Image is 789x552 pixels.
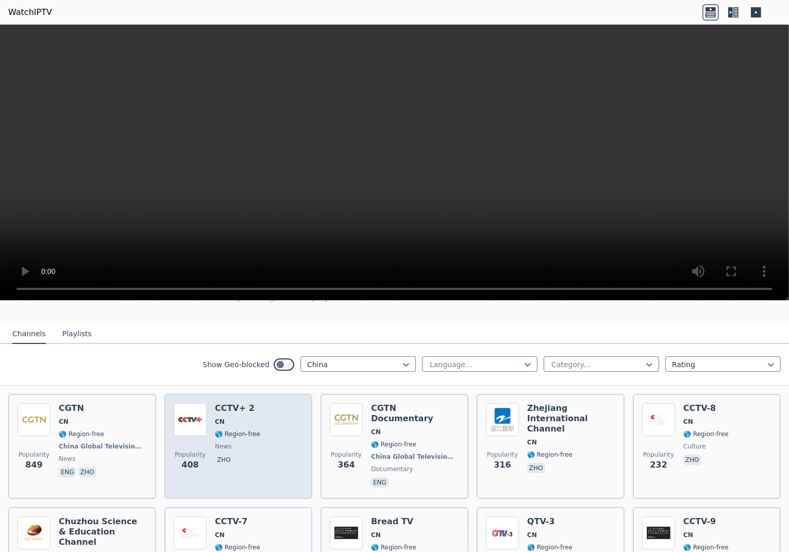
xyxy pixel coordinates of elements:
[371,453,457,461] span: China Global Television Network
[338,459,355,471] span: 364
[527,516,573,527] h6: QTV-3
[215,455,233,465] p: zho
[527,403,615,434] h6: Zhejiang International Channel
[486,516,519,549] img: QTV-3
[215,442,231,451] span: news
[174,516,207,549] img: CCTV-7
[371,531,381,539] span: CN
[181,459,198,471] span: 408
[371,477,389,488] p: eng
[59,442,145,451] span: China Global Television Network
[527,438,537,446] span: CN
[174,403,207,436] img: CCTV+ 2
[486,403,519,436] img: Zhejiang International Channel
[18,403,51,436] img: CGTN
[371,516,416,527] h6: Bread TV
[203,359,270,370] label: Show Geo-blocked
[527,451,573,459] span: 🌎 Region-free
[8,6,52,19] a: WatchIPTV
[642,516,675,549] img: CCTV-9
[371,543,416,551] span: 🌎 Region-free
[494,459,511,471] span: 316
[683,442,706,451] span: culture
[19,451,49,459] span: Popularity
[487,451,518,459] span: Popularity
[683,430,729,438] span: 🌎 Region-free
[12,324,46,344] button: Channels
[371,428,381,436] span: CN
[650,459,667,471] span: 232
[527,463,545,473] p: zho
[59,418,69,426] span: CN
[683,543,729,551] span: 🌎 Region-free
[59,430,104,438] span: 🌎 Region-free
[330,516,363,549] img: Bread TV
[331,451,362,459] span: Popularity
[59,403,147,413] h6: CGTN
[683,418,693,426] span: CN
[683,403,729,413] h6: CCTV-8
[683,531,693,539] span: CN
[643,451,674,459] span: Popularity
[527,543,573,551] span: 🌎 Region-free
[78,467,96,477] p: zho
[215,543,260,551] span: 🌎 Region-free
[175,451,206,459] span: Popularity
[527,531,537,539] span: CN
[215,418,225,426] span: CN
[371,465,413,473] span: documentary
[59,455,75,463] span: news
[59,467,76,477] p: eng
[215,403,260,413] h6: CCTV+ 2
[215,531,225,539] span: CN
[371,440,416,449] span: 🌎 Region-free
[642,403,675,436] img: CCTV-8
[18,516,51,549] img: Chuzhou Science & Education Channel
[330,403,363,436] img: CGTN Documentary
[683,516,729,527] h6: CCTV-9
[371,403,459,424] h6: CGTN Documentary
[215,430,260,438] span: 🌎 Region-free
[59,516,147,547] h6: Chuzhou Science & Education Channel
[25,459,42,471] span: 849
[215,516,260,527] h6: CCTV-7
[683,455,701,465] p: zho
[62,324,92,344] button: Playlists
